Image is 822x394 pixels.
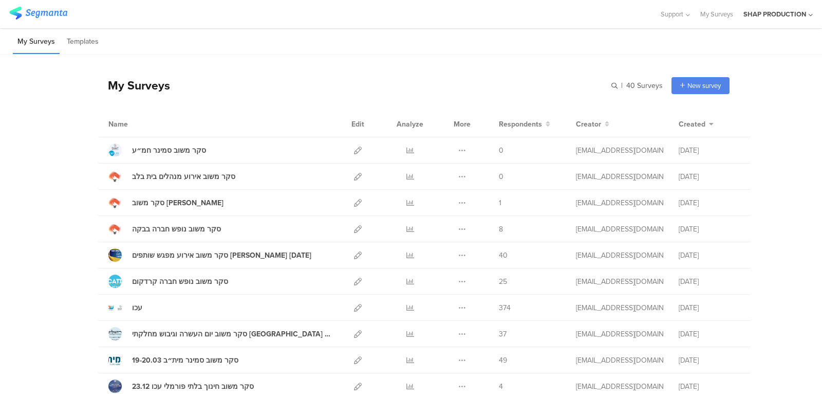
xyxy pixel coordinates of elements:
span: 0 [499,171,503,182]
div: סקר משוב נופש חברה בבקה [132,224,221,235]
div: Name [108,119,170,130]
span: 40 Surveys [626,80,663,91]
div: [DATE] [679,329,740,339]
a: סקר משוב נופש חברה בבקה [108,222,221,236]
div: סקר משוב סמינר מית״ב 19-20.03 [132,355,238,366]
div: [DATE] [679,198,740,208]
div: [DATE] [679,355,740,366]
button: Created [679,119,714,130]
div: [DATE] [679,381,740,392]
div: shapievents@gmail.com [576,329,663,339]
span: Creator [576,119,601,130]
div: סקר משוב יום העשרה וגיבוש מחלקתי בירושלים 22.04 [132,329,331,339]
div: shapievents@gmail.com [576,198,663,208]
button: Creator [576,119,609,130]
div: shapievents@gmail.com [576,224,663,235]
div: shapievents@gmail.com [576,302,663,313]
a: סקר משוב יום העשרה וגיבוש מחלקתי [GEOGRAPHIC_DATA] 22.04 [108,327,331,341]
span: Support [661,9,683,19]
span: Respondents [499,119,542,130]
div: [DATE] [679,145,740,156]
div: סקר משוב נופש חברה קרדקום [132,276,228,287]
div: My Surveys [98,77,170,94]
div: Edit [347,111,369,137]
a: 23.12 סקר משוב חינוך בלתי פורמלי עכו [108,380,254,393]
a: סקר משוב אירוע מפגש שותפים [PERSON_NAME] [DATE] [108,248,311,262]
span: New survey [687,81,721,91]
div: shapievents@gmail.com [576,381,663,392]
div: More [451,111,473,137]
span: 4 [499,381,503,392]
img: segmanta logo [9,7,67,20]
div: SHAP PRODUCTION [743,9,806,19]
button: Respondents [499,119,550,130]
div: [DATE] [679,171,740,182]
div: סקר משוב בצלאל [132,198,223,208]
span: 374 [499,302,511,313]
div: [DATE] [679,302,740,313]
li: My Surveys [13,30,60,54]
a: עכו [108,301,142,314]
span: | [620,80,624,91]
span: 1 [499,198,501,208]
a: סקר משוב אירוע מנהלים בית בלב [108,170,235,183]
div: shapievents@gmail.com [576,171,663,182]
div: סקר משוב אירוע מנהלים בית בלב [132,171,235,182]
div: shapievents@gmail.com [576,250,663,261]
a: סקר משוב [PERSON_NAME] [108,196,223,209]
a: סקר משוב סמינר חמ״ע [108,144,206,157]
a: סקר משוב סמינר מית״ב 19-20.03 [108,353,238,367]
div: Analyze [395,111,425,137]
div: סקר משוב אירוע מפגש שותפים גושן 11.06.25 [132,250,311,261]
span: Created [679,119,705,130]
div: עכו [132,302,142,313]
div: shapievents@gmail.com [576,276,663,287]
div: shapievents@gmail.com [576,355,663,366]
div: [DATE] [679,250,740,261]
span: 0 [499,145,503,156]
li: Templates [62,30,103,54]
div: [DATE] [679,224,740,235]
span: 25 [499,276,507,287]
div: סקר משוב סמינר חמ״ע [132,145,206,156]
span: 8 [499,224,503,235]
span: 37 [499,329,507,339]
span: 40 [499,250,508,261]
a: סקר משוב נופש חברה קרדקום [108,275,228,288]
div: shapievents@gmail.com [576,145,663,156]
span: 49 [499,355,507,366]
div: [DATE] [679,276,740,287]
div: 23.12 סקר משוב חינוך בלתי פורמלי עכו [132,381,254,392]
